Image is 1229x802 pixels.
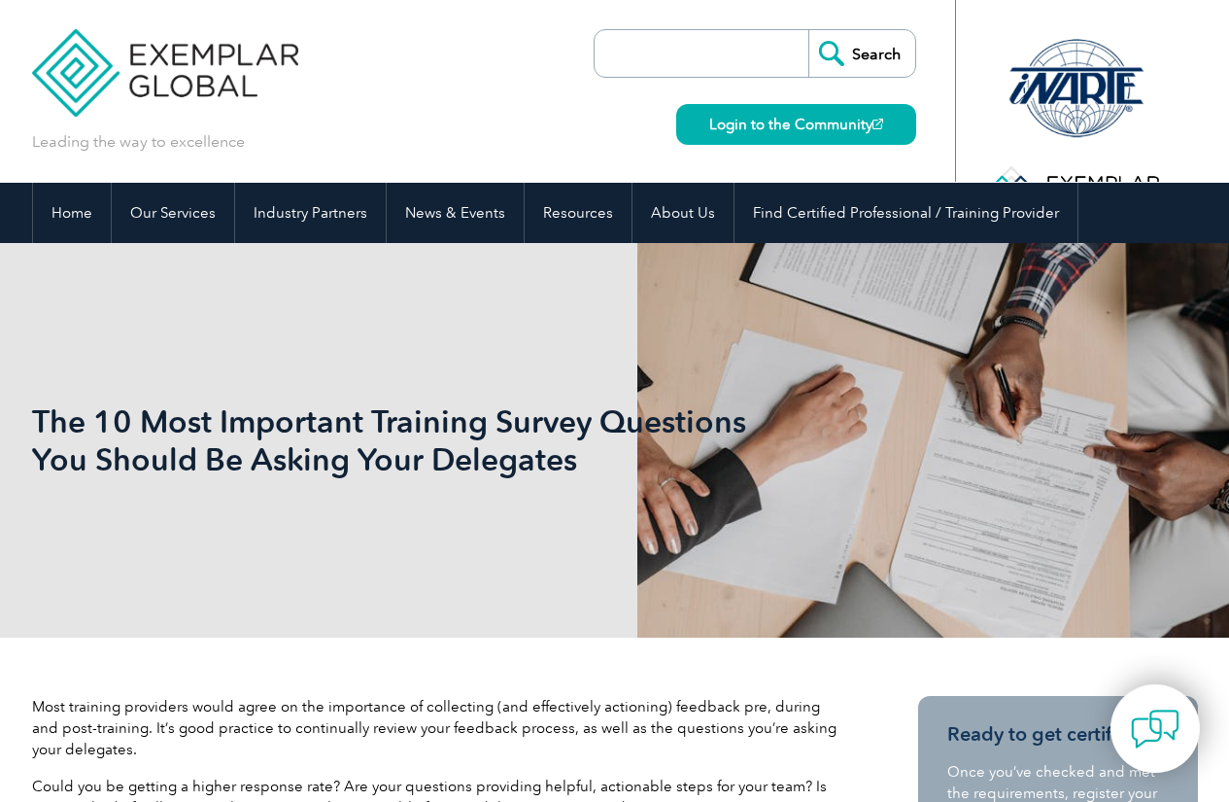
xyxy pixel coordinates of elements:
[33,183,111,243] a: Home
[947,722,1169,747] h3: Ready to get certified?
[387,183,524,243] a: News & Events
[734,183,1077,243] a: Find Certified Professional / Training Provider
[32,696,848,760] p: Most training providers would agree on the importance of collecting (and effectively actioning) f...
[525,183,632,243] a: Resources
[1131,705,1179,753] img: contact-chat.png
[32,131,245,153] p: Leading the way to excellence
[112,183,234,243] a: Our Services
[632,183,734,243] a: About Us
[235,183,386,243] a: Industry Partners
[32,402,778,478] h1: The 10 Most Important Training Survey Questions You Should Be Asking Your Delegates
[676,104,916,145] a: Login to the Community
[872,119,883,129] img: open_square.png
[808,30,915,77] input: Search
